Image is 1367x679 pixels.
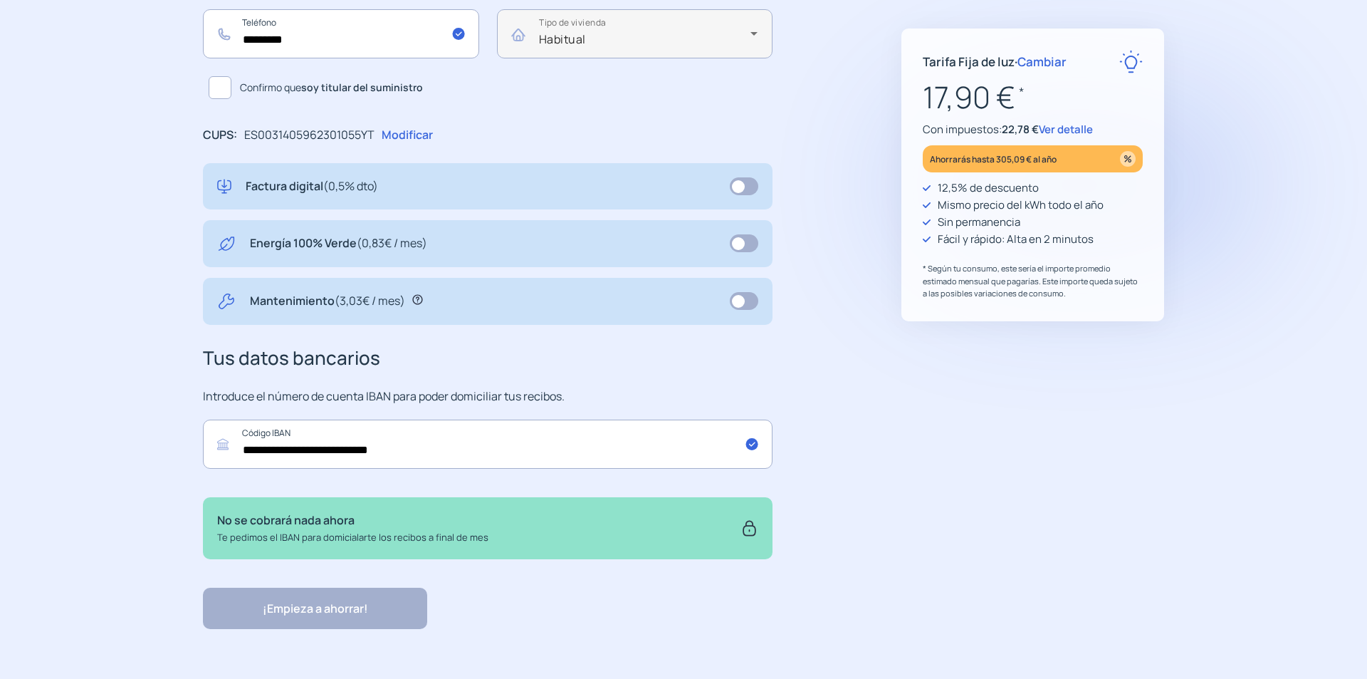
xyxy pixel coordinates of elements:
[323,178,378,194] span: (0,5% dto)
[938,214,1020,231] p: Sin permanencia
[246,177,378,196] p: Factura digital
[923,121,1143,138] p: Con impuestos:
[539,17,606,29] mat-label: Tipo de vivienda
[203,126,237,145] p: CUPS:
[930,151,1057,167] p: Ahorrarás hasta 305,09 € al año
[923,73,1143,121] p: 17,90 €
[217,292,236,311] img: tool.svg
[938,180,1039,197] p: 12,5% de descuento
[1120,151,1136,167] img: percentage_icon.svg
[250,234,427,253] p: Energía 100% Verde
[1119,50,1143,73] img: rate-E.svg
[301,81,423,94] b: soy titular del suministro
[1002,122,1039,137] span: 22,78 €
[240,80,423,95] span: Confirmo que
[217,530,488,545] p: Te pedimos el IBAN para domicialarte los recibos a final de mes
[203,343,772,373] h3: Tus datos bancarios
[539,31,586,47] span: Habitual
[217,234,236,253] img: energy-green.svg
[938,197,1104,214] p: Mismo precio del kWh todo el año
[250,292,405,311] p: Mantenimiento
[357,235,427,251] span: (0,83€ / mes)
[203,388,772,406] p: Introduce el número de cuenta IBAN para poder domiciliar tus recibos.
[382,126,433,145] p: Modificar
[1017,53,1067,70] span: Cambiar
[938,231,1094,248] p: Fácil y rápido: Alta en 2 minutos
[923,52,1067,71] p: Tarifa Fija de luz ·
[217,177,231,196] img: digital-invoice.svg
[217,512,488,530] p: No se cobrará nada ahora
[244,126,375,145] p: ES0031405962301055YT
[740,512,758,544] img: secure.svg
[923,262,1143,300] p: * Según tu consumo, este sería el importe promedio estimado mensual que pagarías. Este importe qu...
[335,293,405,309] span: (3,03€ / mes)
[1039,122,1093,137] span: Ver detalle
